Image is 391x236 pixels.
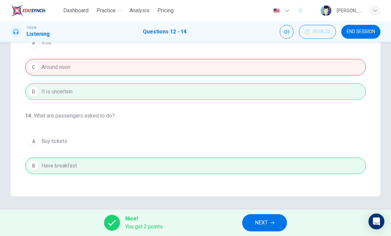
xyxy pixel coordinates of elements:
[125,223,163,231] span: You got 2 points
[25,112,366,120] h4: What are passengers asked to do?
[299,25,336,39] div: Hide
[125,215,163,223] span: Nice!
[347,29,375,34] span: END SESSION
[337,7,362,15] div: [PERSON_NAME]
[130,7,149,15] span: Analysis
[157,7,174,15] span: Pricing
[155,5,176,17] button: Pricing
[25,113,34,119] h4: 14 .
[299,25,336,39] button: 00:06:22
[63,7,88,15] span: Dashboard
[255,218,268,227] span: NEXT
[11,4,61,17] a: EduSynch logo
[94,5,124,17] button: Practice
[27,25,36,30] span: TOEIC®
[368,213,384,229] div: Open Intercom Messenger
[61,5,91,17] button: Dashboard
[312,29,330,34] span: 00:06:22
[280,25,294,39] div: Mute
[321,5,331,16] img: Profile picture
[143,28,187,36] h1: Questions 12 - 14
[242,214,287,231] button: NEXT
[11,4,45,17] img: EduSynch logo
[341,25,380,39] button: END SESSION
[127,5,152,17] button: Analysis
[96,7,116,15] span: Practice
[27,30,50,38] h1: Listening
[272,8,281,13] img: en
